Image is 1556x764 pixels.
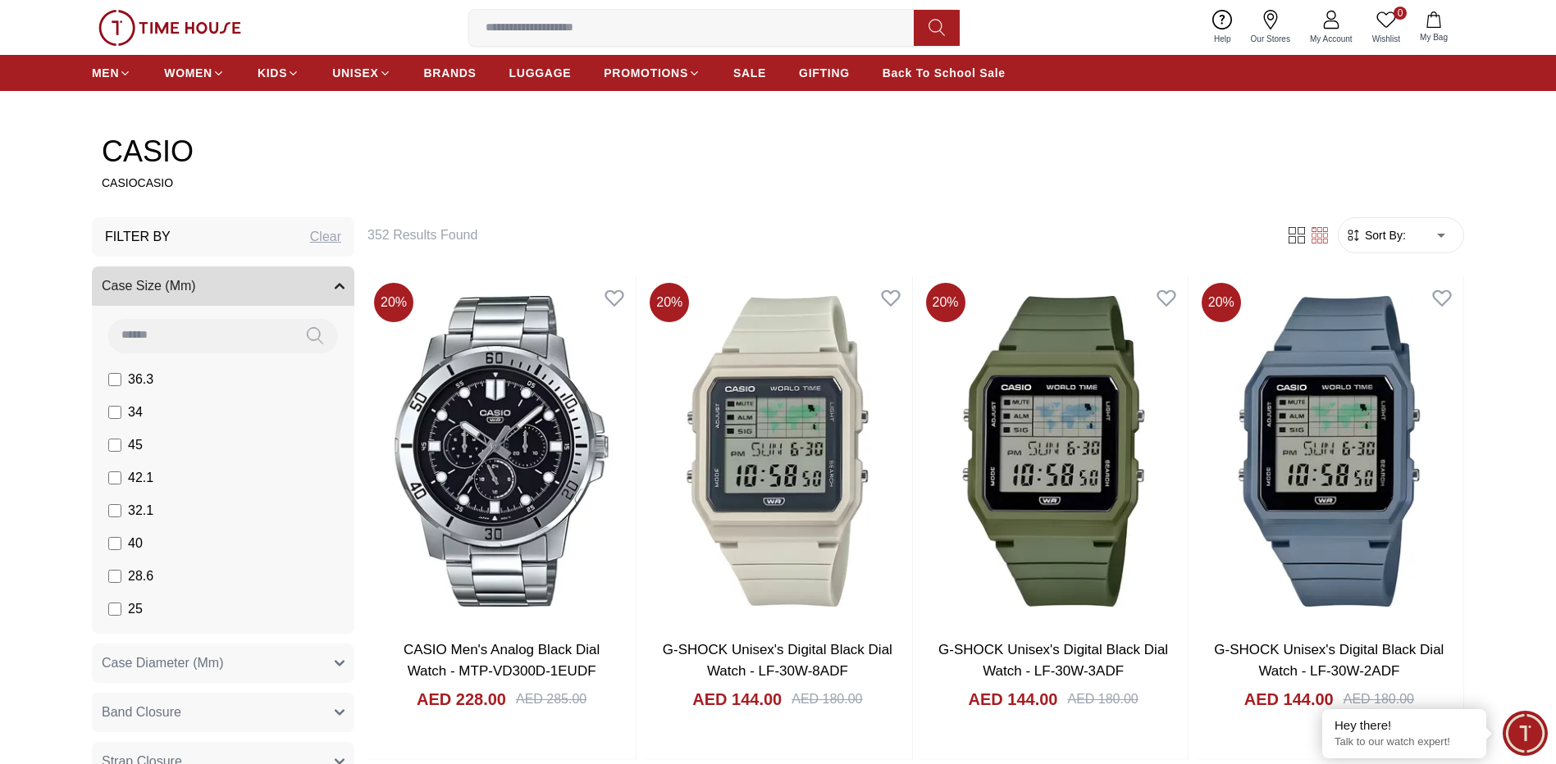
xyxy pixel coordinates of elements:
[332,65,378,81] span: UNISEX
[374,283,413,322] span: 20 %
[883,65,1006,81] span: Back To School Sale
[604,58,700,88] a: PROMOTIONS
[792,689,862,709] div: AED 180.00
[424,65,477,81] span: BRANDS
[92,65,119,81] span: MEN
[108,439,121,452] input: 45
[128,566,153,586] span: 28.6
[1207,33,1238,45] span: Help
[108,373,121,386] input: 36.3
[1345,227,1406,243] button: Sort By:
[92,58,131,88] a: MEN
[643,276,911,627] img: G-SHOCK Unisex's Digital Black Dial Watch - LF-30W-8ADF
[128,435,143,455] span: 45
[604,65,688,81] span: PROMOTIONS
[332,58,390,88] a: UNISEX
[102,653,223,673] span: Case Diameter (Mm)
[969,688,1058,711] h4: AED 144.00
[102,276,196,296] span: Case Size (Mm)
[516,689,586,709] div: AED 285.00
[1244,688,1334,711] h4: AED 144.00
[102,135,1454,168] h2: CASIO
[108,471,121,484] input: 42.1
[1204,7,1241,48] a: Help
[1202,283,1241,322] span: 20 %
[1335,717,1474,734] div: Hey there!
[926,283,965,322] span: 20 %
[92,643,354,683] button: Case Diameter (Mm)
[367,276,636,627] img: CASIO Men's Analog Black Dial Watch - MTP-VD300D-1EUDF
[108,406,121,419] input: 34
[650,283,689,322] span: 20 %
[1195,276,1463,627] img: G-SHOCK Unisex's Digital Black Dial Watch - LF-30W-2ADF
[424,58,477,88] a: BRANDS
[1366,33,1407,45] span: Wishlist
[92,266,354,306] button: Case Size (Mm)
[128,501,153,521] span: 32.1
[799,65,850,81] span: GIFTING
[164,65,212,81] span: WOMEN
[417,688,506,711] h4: AED 228.00
[883,58,1006,88] a: Back To School Sale
[509,65,572,81] span: LUGGAGE
[128,632,153,652] span: 20.7
[1335,735,1474,749] p: Talk to our watch expert!
[1344,689,1414,709] div: AED 180.00
[102,175,1454,191] p: CASIOCASIO
[128,402,143,422] span: 34
[1362,7,1410,48] a: 0Wishlist
[128,468,153,488] span: 42.1
[799,58,850,88] a: GIFTING
[1067,689,1138,709] div: AED 180.00
[92,693,354,732] button: Band Closure
[108,570,121,583] input: 28.6
[1214,642,1444,679] a: G-SHOCK Unisex's Digital Black Dial Watch - LF-30W-2ADF
[98,10,241,46] img: ...
[258,65,287,81] span: KIDS
[108,537,121,550] input: 40
[938,642,1168,679] a: G-SHOCK Unisex's Digital Black Dial Watch - LF-30W-3ADF
[663,642,892,679] a: G-SHOCK Unisex's Digital Black Dial Watch - LF-30W-8ADF
[367,225,1266,245] h6: 352 Results Found
[404,642,600,679] a: CASIO Men's Analog Black Dial Watch - MTP-VD300D-1EUDF
[692,688,782,711] h4: AED 144.00
[1410,8,1458,47] button: My Bag
[1303,33,1359,45] span: My Account
[509,58,572,88] a: LUGGAGE
[919,276,1188,627] img: G-SHOCK Unisex's Digital Black Dial Watch - LF-30W-3ADF
[1394,7,1407,20] span: 0
[258,58,299,88] a: KIDS
[1241,7,1300,48] a: Our Stores
[1503,711,1548,756] div: Chat Widget
[310,227,341,247] div: Clear
[128,370,153,389] span: 36.3
[108,504,121,517] input: 32.1
[1244,33,1297,45] span: Our Stores
[102,703,181,722] span: Band Closure
[128,534,143,553] span: 40
[105,227,171,247] h3: Filter By
[1362,227,1406,243] span: Sort By:
[733,58,766,88] a: SALE
[164,58,225,88] a: WOMEN
[108,603,121,616] input: 25
[1413,31,1454,43] span: My Bag
[128,599,143,619] span: 25
[733,65,766,81] span: SALE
